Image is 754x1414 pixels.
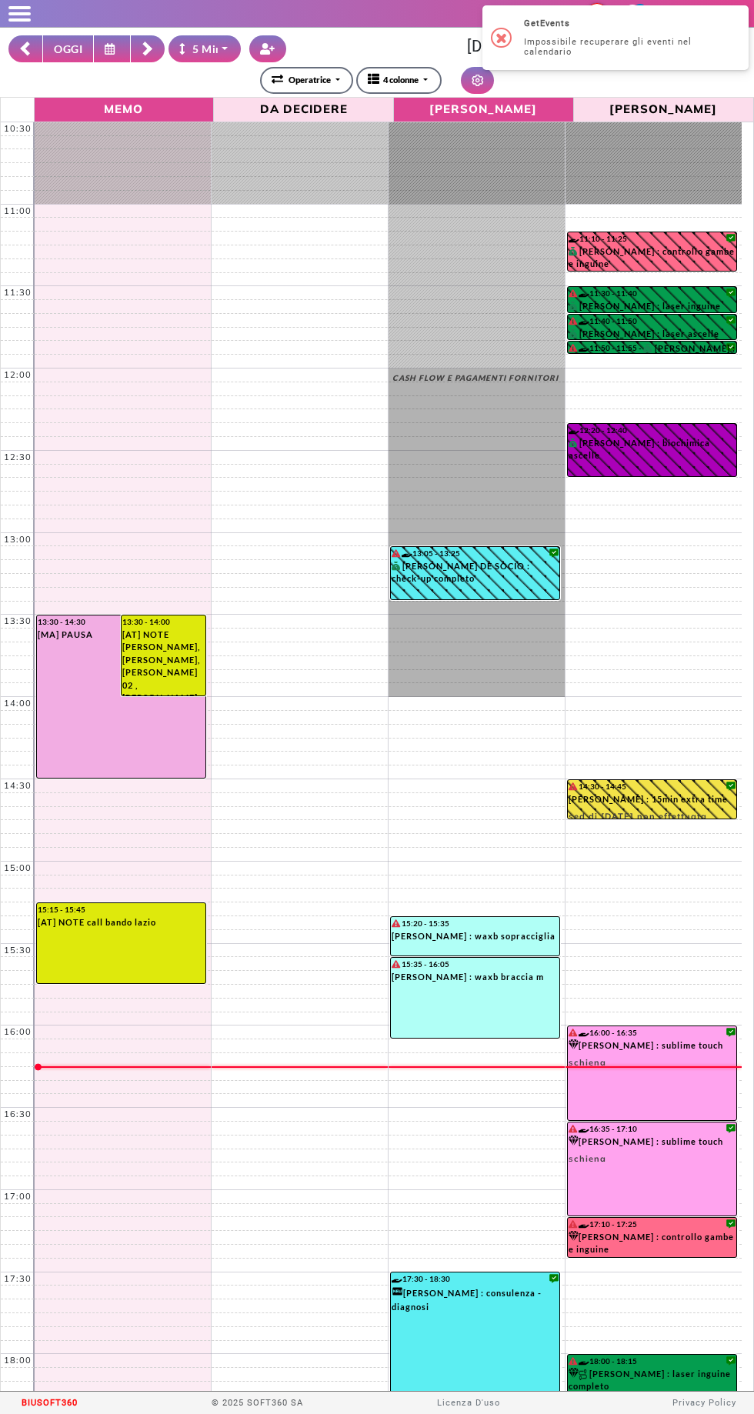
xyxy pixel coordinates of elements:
[392,548,559,559] div: 13:05 - 13:25
[1,1025,35,1039] div: 16:00
[569,328,736,339] div: [PERSON_NAME] : laser ascelle
[392,1286,404,1299] i: Categoria cliente: Nuovo
[392,959,559,970] div: 15:35 - 16:05
[1,122,35,135] div: 10:30
[569,1039,736,1069] div: [PERSON_NAME] : sublime touch
[569,1148,736,1165] span: schiena
[569,1029,577,1036] i: Il cliente ha degli insoluti
[1,533,35,546] div: 13:00
[1,1272,35,1286] div: 17:30
[569,302,580,310] i: PAGATO
[392,960,400,968] i: Il cliente ha degli insoluti
[569,300,736,312] div: [PERSON_NAME] : laser inguine completo
[1,1354,35,1367] div: 18:00
[38,99,210,118] span: Memo
[1,944,35,957] div: 15:30
[569,793,736,819] div: [PERSON_NAME] : 15min extra time
[579,1369,589,1380] img: PERCORSO
[569,233,736,245] div: 11:10 - 11:25
[569,439,580,447] i: PAGATO
[392,1286,559,1318] div: [PERSON_NAME] : consulenza - diagnosi
[38,916,205,929] div: [AT] NOTE call bando lazio
[1,697,35,710] div: 14:00
[122,629,204,695] div: [AT] NOTE [PERSON_NAME], [PERSON_NAME], [PERSON_NAME] 02 ,[PERSON_NAME] , [PERSON_NAME] este03
[1,862,35,875] div: 15:00
[392,930,559,947] div: [PERSON_NAME] : waxb sopracciglia
[569,317,577,325] i: Il cliente ha degli insoluti
[398,99,569,118] span: [PERSON_NAME]
[569,1123,736,1135] div: 16:35 - 17:10
[569,1136,579,1146] i: Categoria cliente: Diamante
[569,1040,579,1050] i: Categoria cliente: Diamante
[569,1256,736,1273] span: schiena
[218,99,389,118] span: Da Decidere
[392,919,400,927] i: Il cliente ha degli insoluti
[392,560,559,590] div: [PERSON_NAME] DE SOCIO : check-up completo
[179,41,236,57] div: 5 Minuti
[569,247,580,255] i: PAGATO
[569,288,736,299] div: 11:30 - 11:40
[569,782,577,790] i: Il cliente ha degli insoluti
[569,1125,577,1132] i: Il cliente ha degli insoluti
[643,344,655,352] i: PAGATO
[569,1369,579,1379] i: Categoria cliente: Diamante
[249,35,286,62] button: Crea nuovo contatto rapido
[1,286,35,299] div: 11:30
[1,615,35,628] div: 13:30
[295,37,746,57] h3: [DATE]
[392,549,400,557] i: Il cliente ha degli insoluti
[569,1136,736,1166] div: [PERSON_NAME] : sublime touch
[569,425,736,436] div: 12:20 - 12:40
[569,289,577,297] i: Il cliente ha degli insoluti
[569,342,644,352] div: 11:50 - 11:55
[524,18,731,28] h2: GetEvents
[392,1273,559,1285] div: 17:30 - 18:30
[38,616,205,628] div: 13:30 - 14:30
[672,1398,736,1408] a: Privacy Policy
[392,971,559,988] div: [PERSON_NAME] : waxb braccia m
[569,1052,736,1069] span: schiena
[569,1220,577,1228] i: Il cliente ha degli insoluti
[569,437,736,467] div: [PERSON_NAME] : biochimica ascelle
[569,344,577,352] i: Il cliente ha degli insoluti
[1,369,35,382] div: 12:00
[569,245,736,271] div: [PERSON_NAME] : controllo gambe e inguine
[643,342,736,353] div: [PERSON_NAME] : mento+baffetti -w
[42,35,94,62] button: OGGI
[524,37,731,57] div: Impossibile recuperare gli eventi nel calendario
[569,781,736,792] div: 14:30 - 14:45
[569,1231,736,1257] div: [PERSON_NAME] : controllo gambe e inguine
[122,616,204,628] div: 13:30 - 14:00
[38,904,205,915] div: 15:15 - 15:45
[569,805,736,861] span: sed di [DATE] non effettuata perchè applica gocce corticosteroidi (non ci aveva pensato)
[1,1108,35,1121] div: 16:30
[38,629,205,642] div: [MA] PAUSA
[1,1190,35,1203] div: 17:00
[569,1357,577,1365] i: Il cliente ha degli insoluti
[578,99,749,118] span: [PERSON_NAME]
[437,1398,500,1408] a: Licenza D'uso
[1,451,35,464] div: 12:30
[569,1232,579,1242] i: Categoria cliente: Diamante
[569,1368,736,1394] div: [PERSON_NAME] : laser inguine completo
[1,779,35,792] div: 14:30
[569,329,580,338] i: PAGATO
[569,1219,736,1230] div: 17:10 - 17:25
[1,205,35,218] div: 11:00
[569,1356,736,1367] div: 18:00 - 18:15
[392,372,561,389] div: CASH FLOW E PAGAMENTI FORNITORI
[392,562,403,570] i: PAGATO
[392,918,559,929] div: 15:20 - 15:35
[569,315,736,327] div: 11:40 - 11:50
[569,1027,736,1039] div: 16:00 - 16:35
